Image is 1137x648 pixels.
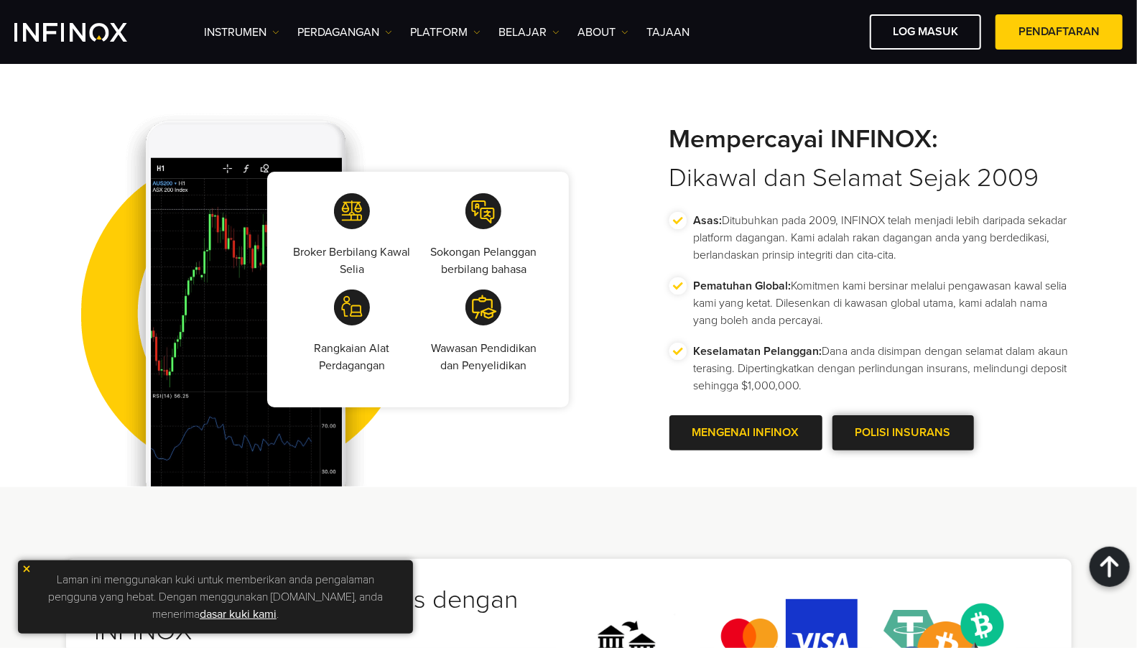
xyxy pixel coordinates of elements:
[870,14,981,50] a: Log masuk
[204,24,279,41] a: Instrumen
[420,340,547,374] p: Wawasan Pendidikan dan Penyelidikan
[297,24,392,41] a: PERDAGANGAN
[694,343,1072,394] p: Dana anda disimpan dengan selamat dalam akaun terasing. Dipertingkatkan dengan perlindungan insur...
[694,212,1072,264] p: Ditubuhkan pada 2009, INFINOX telah menjadi lebih daripada sekadar platform dagangan. Kami adalah...
[669,415,822,450] a: MENGENAI INFINOX
[289,340,415,374] p: Rangkaian Alat Perdagangan
[694,279,792,293] strong: Pematuhan Global:
[22,564,32,574] img: yellow close icon
[420,244,547,278] p: Sokongan Pelanggan berbilang bahasa
[669,124,1072,155] strong: Mempercayai INFINOX:
[694,213,723,228] strong: Asas:
[14,23,161,42] a: INFINOX Logo
[996,14,1123,50] a: Pendaftaran
[498,24,560,41] a: Belajar
[25,568,406,626] p: Laman ini menggunakan kuki untuk memberikan anda pengalaman pengguna yang hebat. Dengan menggunak...
[694,344,822,358] strong: Keselamatan Pelanggan:
[694,277,1072,329] p: Komitmen kami bersinar melalui pengawasan kawal selia kami yang ketat. Dilesenkan di kawasan glob...
[289,244,415,278] p: Broker Berbilang Kawal Selia
[646,24,690,41] a: Tajaan
[410,24,481,41] a: PLATFORM
[832,415,974,450] a: POLISI INSURANS
[200,607,277,621] a: dasar kuki kami
[577,24,628,41] a: ABOUT
[669,124,1072,194] h2: Dikawal dan Selamat Sejak 2009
